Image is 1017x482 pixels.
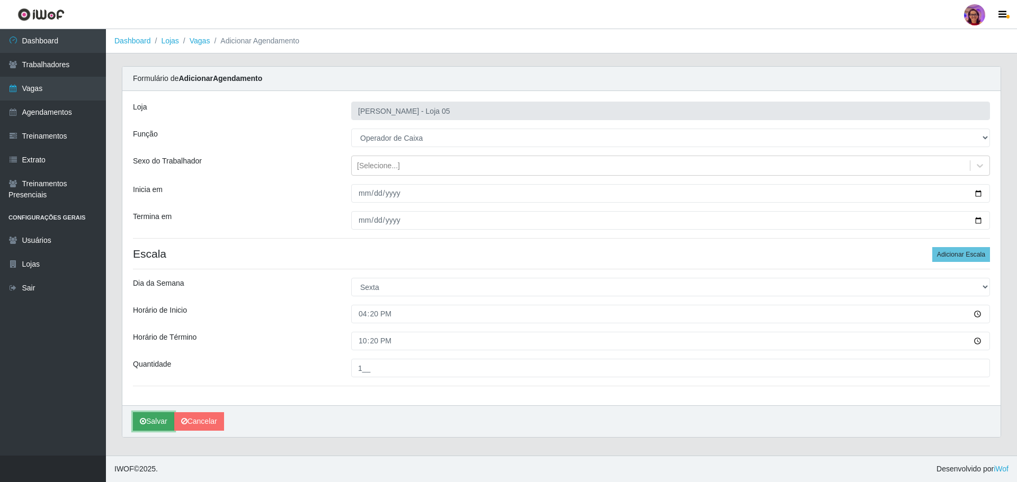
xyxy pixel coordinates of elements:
strong: Adicionar Agendamento [179,74,262,83]
h4: Escala [133,247,990,260]
span: IWOF [114,465,134,473]
input: 00/00/0000 [351,184,990,203]
span: Desenvolvido por [936,463,1009,475]
nav: breadcrumb [106,29,1017,53]
div: [Selecione...] [357,160,400,171]
input: 00:00 [351,305,990,323]
label: Função [133,129,158,140]
label: Sexo do Trabalhador [133,156,202,167]
label: Inicia em [133,184,163,195]
a: Vagas [190,37,210,45]
span: © 2025 . [114,463,158,475]
label: Horário de Término [133,332,197,343]
a: iWof [994,465,1009,473]
a: Dashboard [114,37,151,45]
img: CoreUI Logo [17,8,65,21]
input: 00/00/0000 [351,211,990,230]
label: Loja [133,102,147,113]
button: Salvar [133,412,174,431]
button: Adicionar Escala [932,247,990,262]
label: Termina em [133,211,172,222]
label: Dia da Semana [133,278,184,289]
label: Horário de Inicio [133,305,187,316]
li: Adicionar Agendamento [210,35,299,47]
a: Cancelar [174,412,224,431]
label: Quantidade [133,359,171,370]
a: Lojas [161,37,179,45]
div: Formulário de [122,67,1001,91]
input: Informe a quantidade... [351,359,990,377]
input: 00:00 [351,332,990,350]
